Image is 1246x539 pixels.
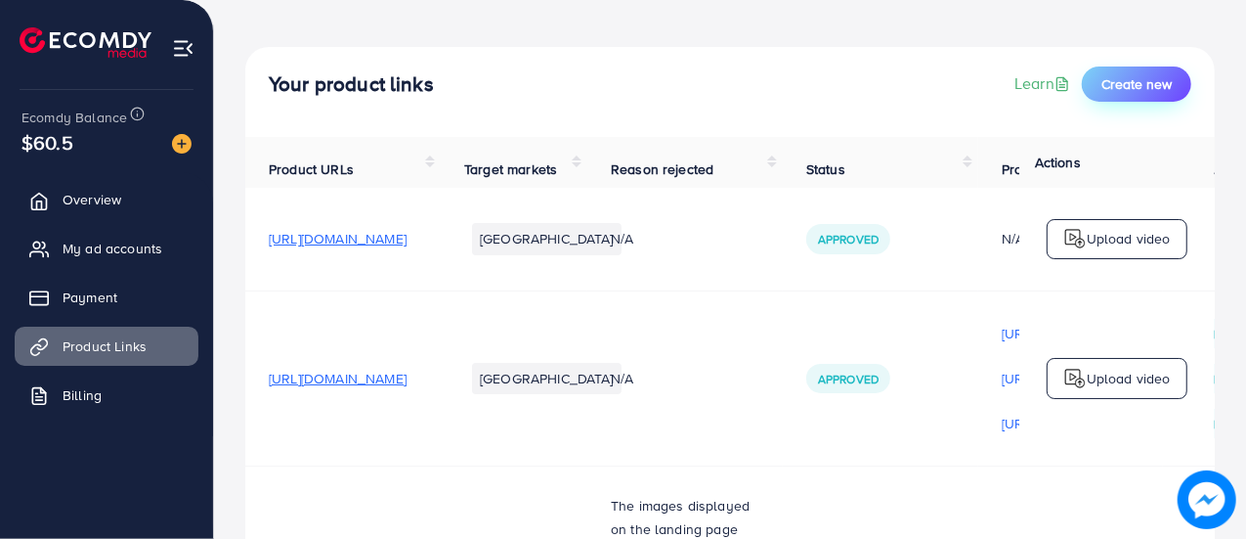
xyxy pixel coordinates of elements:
[1087,227,1171,250] p: Upload video
[806,159,845,179] span: Status
[472,223,622,254] li: [GEOGRAPHIC_DATA]
[63,190,121,209] span: Overview
[269,369,407,388] span: [URL][DOMAIN_NAME]
[1002,322,1139,345] p: [URL][DOMAIN_NAME]
[269,72,434,97] h4: Your product links
[269,229,407,248] span: [URL][DOMAIN_NAME]
[63,337,147,356] span: Product Links
[63,385,102,405] span: Billing
[1002,229,1139,248] div: N/A
[1178,471,1236,529] img: image
[15,327,198,366] a: Product Links
[21,108,127,127] span: Ecomdy Balance
[611,369,633,388] span: N/A
[15,376,198,415] a: Billing
[611,229,633,248] span: N/A
[1002,412,1139,435] p: [URL][DOMAIN_NAME]
[20,27,151,58] img: logo
[1002,159,1088,179] span: Product video
[818,371,879,387] span: Approved
[63,288,117,307] span: Payment
[1063,367,1087,390] img: logo
[818,231,879,247] span: Approved
[472,363,622,394] li: [GEOGRAPHIC_DATA]
[1014,72,1074,95] a: Learn
[172,134,192,154] img: image
[464,159,557,179] span: Target markets
[15,180,198,219] a: Overview
[1101,74,1172,94] span: Create new
[1082,67,1191,102] button: Create new
[1063,227,1087,250] img: logo
[172,37,194,60] img: menu
[269,159,354,179] span: Product URLs
[15,278,198,317] a: Payment
[1035,153,1081,172] span: Actions
[15,229,198,268] a: My ad accounts
[1002,367,1139,390] p: [URL][DOMAIN_NAME]
[1087,367,1171,390] p: Upload video
[63,239,162,258] span: My ad accounts
[21,128,73,157] span: $60.5
[611,159,713,179] span: Reason rejected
